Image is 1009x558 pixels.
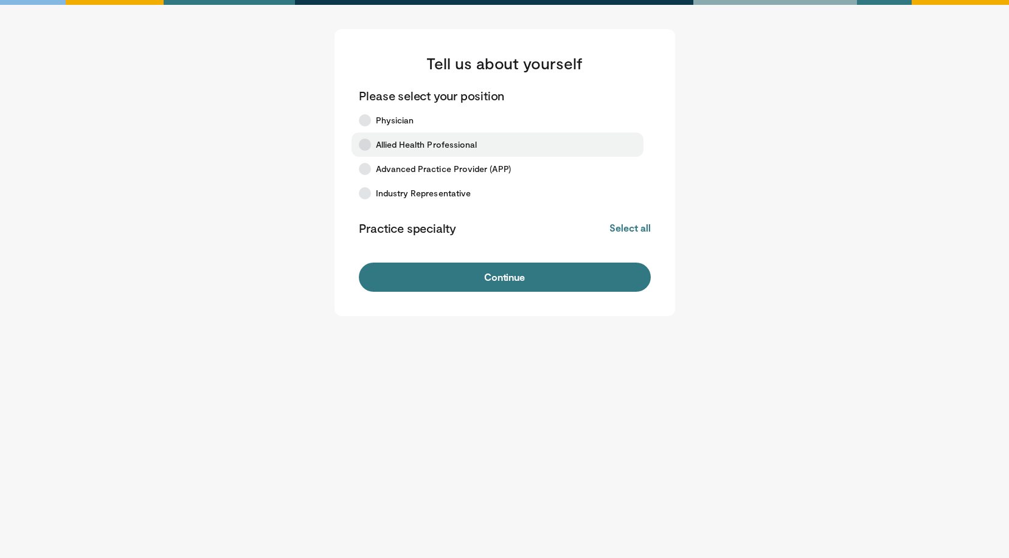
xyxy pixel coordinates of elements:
p: Please select your position [359,88,505,103]
h3: Tell us about yourself [359,53,651,73]
span: Advanced Practice Provider (APP) [376,163,511,175]
button: Continue [359,263,651,292]
span: Physician [376,114,414,126]
button: Select all [609,221,650,235]
span: Allied Health Professional [376,139,477,151]
span: Industry Representative [376,187,471,199]
p: Practice specialty [359,220,456,236]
